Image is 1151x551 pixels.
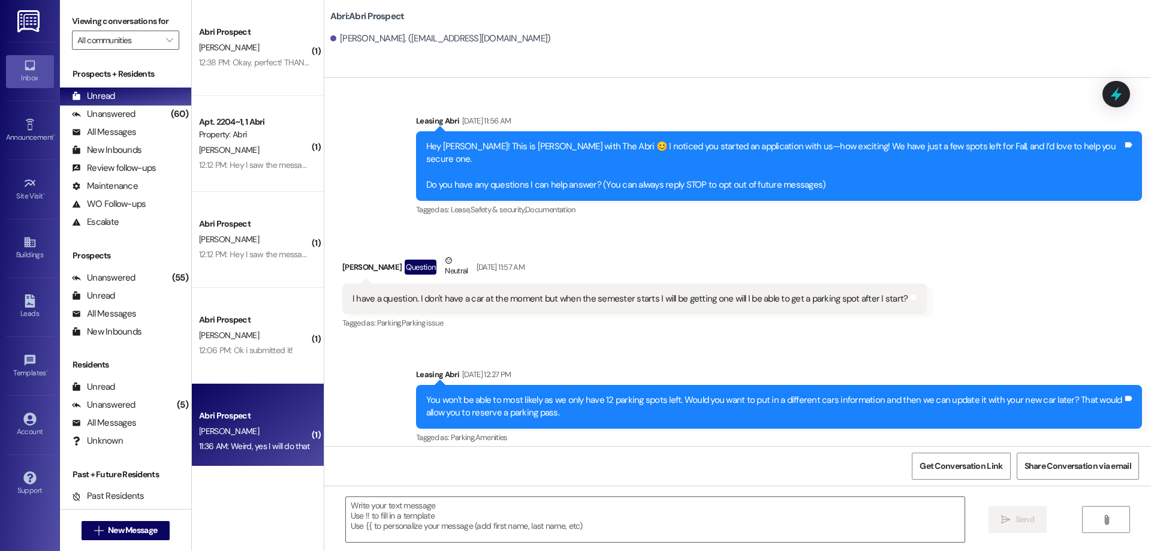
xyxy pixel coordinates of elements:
div: Review follow-ups [72,162,156,174]
div: All Messages [72,308,136,320]
div: All Messages [72,417,136,429]
div: [DATE] 11:56 AM [459,115,511,127]
div: Unknown [72,435,123,447]
div: (55) [169,269,191,287]
i:  [1102,515,1111,525]
div: [PERSON_NAME]. ([EMAIL_ADDRESS][DOMAIN_NAME]) [330,32,551,45]
div: [DATE] 11:57 AM [474,261,525,273]
div: Unread [72,90,115,103]
div: WO Follow-ups [72,198,146,210]
a: Buildings [6,232,54,264]
a: Leads [6,291,54,323]
div: Tagged as: [416,429,1142,446]
div: Past Residents [72,490,144,502]
span: [PERSON_NAME] [199,330,259,341]
b: Abri: Abri Prospect [330,10,405,23]
div: All Messages [72,126,136,138]
span: [PERSON_NAME] [199,234,259,245]
span: Lease , [451,204,471,215]
span: New Message [108,524,157,537]
div: Unanswered [72,108,135,121]
input: All communities [77,31,160,50]
span: [PERSON_NAME] [199,42,259,53]
i:  [1001,515,1010,525]
a: Account [6,409,54,441]
div: Residents [60,359,191,371]
span: • [43,190,45,198]
span: Parking , [451,432,475,442]
div: Unread [72,381,115,393]
div: Prospects + Residents [60,68,191,80]
div: I have a question. I don't have a car at the moment but when the semester starts I will be gettin... [352,293,908,305]
div: Apt. 2204~1, 1 Abri [199,116,310,128]
div: New Inbounds [72,144,141,156]
span: • [53,131,55,140]
div: Question [405,260,436,275]
div: Unanswered [72,272,135,284]
span: [PERSON_NAME] [199,144,259,155]
div: (60) [168,105,191,124]
div: 12:12 PM: Hey I saw the message about me rooming with [PERSON_NAME] who has the medical accommoda... [199,159,929,170]
div: Tagged as: [342,314,927,332]
div: Leasing Abri [416,368,1142,385]
img: ResiDesk Logo [17,10,42,32]
div: Hey [PERSON_NAME]! This is [PERSON_NAME] with The Abri 😊 I noticed you started an application wit... [426,140,1123,192]
i:  [94,526,103,535]
div: Abri Prospect [199,218,310,230]
div: You won't be able to most likely as we only have 12 parking spots left. Would you want to put in ... [426,394,1123,420]
div: [DATE] 12:27 PM [459,368,511,381]
div: 11:36 AM: Weird, yes I will do that [199,441,310,451]
div: New Inbounds [72,326,141,338]
a: Support [6,468,54,500]
div: Abri Prospect [199,26,310,38]
div: Past + Future Residents [60,468,191,481]
button: Share Conversation via email [1017,453,1139,480]
div: Prospects [60,249,191,262]
span: • [46,367,48,375]
div: Tagged as: [416,201,1142,218]
span: Documentation [525,204,575,215]
a: Templates • [6,350,54,383]
i:  [166,35,173,45]
span: Safety & security , [471,204,525,215]
span: Get Conversation Link [920,460,1002,472]
button: Send [989,506,1047,533]
span: Send [1016,513,1034,526]
button: Get Conversation Link [912,453,1010,480]
div: [PERSON_NAME] [342,254,927,284]
a: Inbox [6,55,54,88]
div: Maintenance [72,180,138,192]
div: Escalate [72,216,119,228]
label: Viewing conversations for [72,12,179,31]
span: Share Conversation via email [1025,460,1131,472]
div: Abri Prospect [199,314,310,326]
div: 12:06 PM: Ok i submitted it! [199,345,293,356]
div: Property: Abri [199,128,310,141]
span: [PERSON_NAME] [199,426,259,436]
button: New Message [82,521,170,540]
span: Parking , [377,318,402,328]
div: Unanswered [72,399,135,411]
div: Leasing Abri [416,115,1142,131]
span: Amenities [475,432,508,442]
div: Abri Prospect [199,410,310,422]
span: Parking issue [402,318,444,328]
div: Unread [72,290,115,302]
div: (5) [174,396,191,414]
div: Neutral [442,254,470,279]
div: 12:12 PM: Hey I saw the message about me rooming with [PERSON_NAME] who has the medical accommoda... [199,249,929,260]
div: 12:38 PM: Okay, perfect! THANK U SO MUCH!! [199,57,357,68]
a: Site Visit • [6,173,54,206]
